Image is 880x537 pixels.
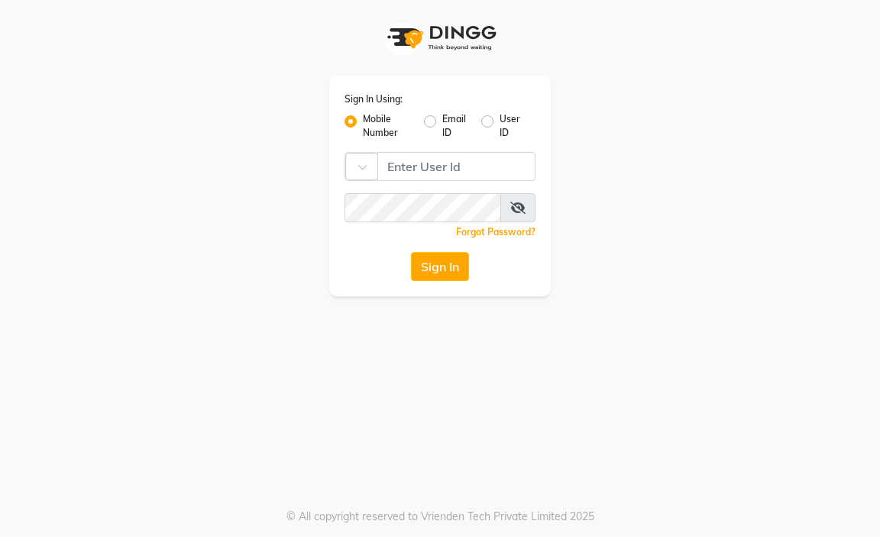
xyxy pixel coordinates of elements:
[363,112,412,140] label: Mobile Number
[345,92,403,106] label: Sign In Using:
[456,226,535,238] a: Forgot Password?
[377,152,535,181] input: Username
[345,193,501,222] input: Username
[411,252,469,281] button: Sign In
[442,112,468,140] label: Email ID
[500,112,523,140] label: User ID
[379,15,501,60] img: logo1.svg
